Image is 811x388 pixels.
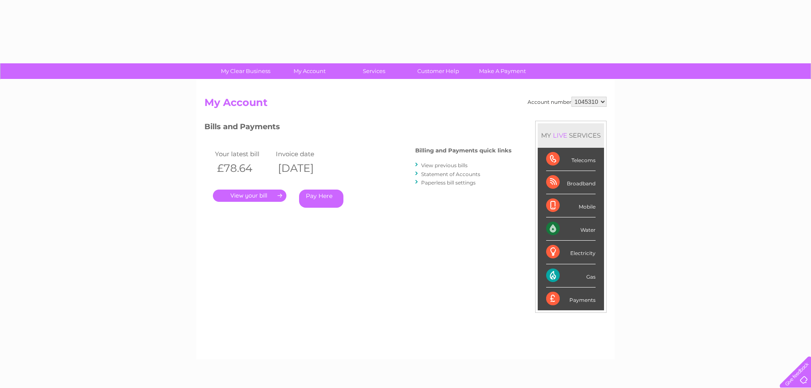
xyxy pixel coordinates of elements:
div: Electricity [546,241,596,264]
a: Pay Here [299,190,343,208]
td: Invoice date [274,148,335,160]
a: Make A Payment [468,63,537,79]
a: View previous bills [421,162,468,168]
div: Payments [546,288,596,310]
a: My Clear Business [211,63,280,79]
div: LIVE [551,131,569,139]
th: £78.64 [213,160,274,177]
div: Gas [546,264,596,288]
div: Telecoms [546,148,596,171]
a: . [213,190,286,202]
td: Your latest bill [213,148,274,160]
div: MY SERVICES [538,123,604,147]
a: My Account [275,63,345,79]
a: Paperless bill settings [421,179,476,186]
div: Water [546,217,596,241]
th: [DATE] [274,160,335,177]
a: Services [339,63,409,79]
div: Broadband [546,171,596,194]
h2: My Account [204,97,607,113]
div: Account number [528,97,607,107]
a: Statement of Accounts [421,171,480,177]
h3: Bills and Payments [204,121,512,136]
a: Customer Help [403,63,473,79]
div: Mobile [546,194,596,217]
h4: Billing and Payments quick links [415,147,512,154]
